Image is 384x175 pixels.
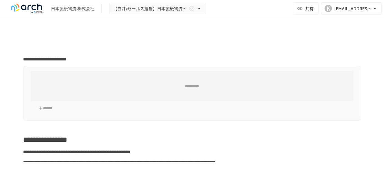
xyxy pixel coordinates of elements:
[7,4,46,13] img: logo-default@2x-9cf2c760.svg
[334,5,372,12] div: [EMAIL_ADDRESS][DOMAIN_NAME]
[51,5,94,12] div: 日本製紙物流 株式会社
[321,2,382,15] button: K[EMAIL_ADDRESS][DOMAIN_NAME]
[109,3,206,15] button: 【白井/セールス担当】日本製紙物流株式会社様_初期設定サポート
[305,5,314,12] span: 共有
[293,2,319,15] button: 共有
[113,5,188,12] span: 【白井/セールス担当】日本製紙物流株式会社様_初期設定サポート
[325,5,332,12] div: K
